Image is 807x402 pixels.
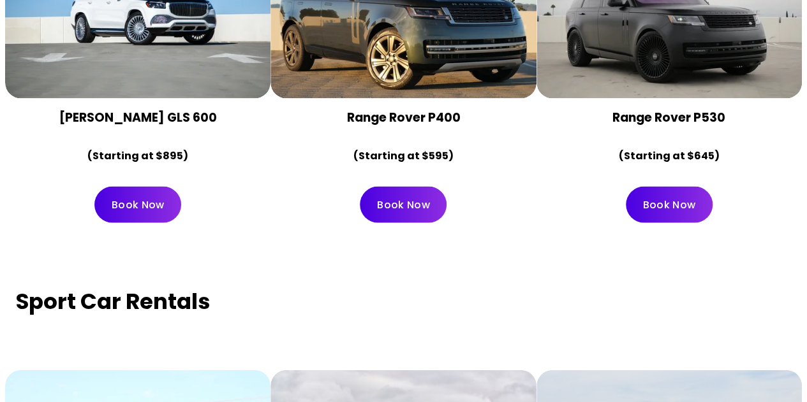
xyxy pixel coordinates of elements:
a: Book Now [360,187,447,223]
strong: [PERSON_NAME] GLS 600 [59,109,217,126]
strong: (Starting at $895) [87,148,188,163]
a: Book Now [94,187,181,223]
strong: (Starting at $595) [353,148,454,163]
strong: (Starting at $645) [619,148,720,163]
a: Book Now [626,187,713,223]
strong: Sport Car Rentals [16,286,211,317]
strong: Range Rover P400 [346,109,460,126]
strong: Range Rover P530 [612,109,725,126]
